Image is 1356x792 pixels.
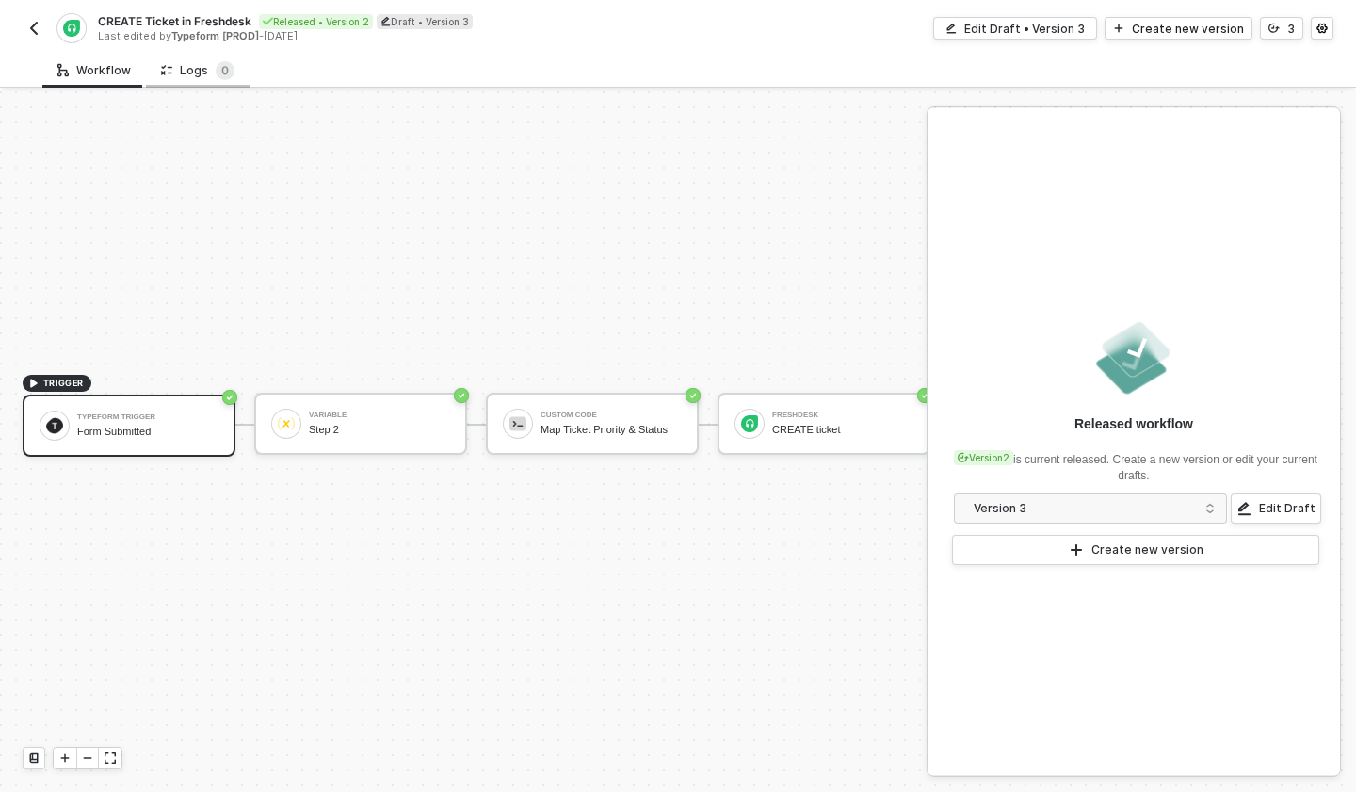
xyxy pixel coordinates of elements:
[958,452,969,463] span: icon-versioning
[309,412,450,419] div: Variable
[1231,493,1321,524] button: Edit Draft
[741,415,758,432] img: icon
[98,29,676,43] div: Last edited by - [DATE]
[950,441,1317,484] div: is current released. Create a new version or edit your current drafts.
[772,424,913,436] div: CREATE ticket
[1091,542,1203,558] div: Create new version
[1287,21,1295,37] div: 3
[43,376,84,391] span: TRIGGER
[309,424,450,436] div: Step 2
[216,61,234,80] sup: 0
[954,450,1013,465] div: Version 2
[171,29,259,42] span: Typeform [PROD]
[772,412,913,419] div: Freshdesk
[1092,316,1175,399] img: released.png
[917,388,932,403] span: icon-success-page
[509,415,526,432] img: icon
[77,413,218,421] div: Typeform Trigger
[1069,542,1084,558] span: icon-play
[1316,23,1328,34] span: icon-settings
[454,388,469,403] span: icon-success-page
[1074,414,1193,433] div: Released workflow
[1105,17,1252,40] button: Create new version
[23,17,45,40] button: back
[1260,17,1303,40] button: 3
[952,535,1319,565] button: Create new version
[278,415,295,432] img: icon
[105,752,116,764] span: icon-expand
[82,752,93,764] span: icon-minus
[380,16,391,26] span: icon-edit
[26,21,41,36] img: back
[964,21,1085,37] div: Edit Draft • Version 3
[686,388,701,403] span: icon-success-page
[98,13,251,29] span: CREATE Ticket in Freshdesk
[1113,23,1124,34] span: icon-play
[541,412,682,419] div: Custom Code
[1259,501,1316,516] div: Edit Draft
[63,20,79,37] img: integration-icon
[259,14,373,29] div: Released • Version 2
[59,752,71,764] span: icon-play
[945,23,957,34] span: icon-edit
[46,417,63,434] img: icon
[1236,501,1251,516] span: icon-edit
[933,17,1097,40] button: Edit Draft • Version 3
[222,390,237,405] span: icon-success-page
[57,63,131,78] div: Workflow
[1268,23,1280,34] span: icon-versioning
[377,14,473,29] div: Draft • Version 3
[77,426,218,438] div: Form Submitted
[1132,21,1244,37] div: Create new version
[541,424,682,436] div: Map Ticket Priority & Status
[161,61,234,80] div: Logs
[974,498,1195,519] div: Version 3
[28,378,40,389] span: icon-play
